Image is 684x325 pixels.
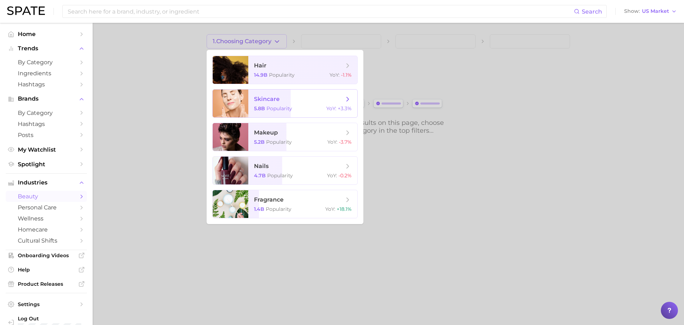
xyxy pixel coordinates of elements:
[18,252,75,259] span: Onboarding Videos
[7,6,45,15] img: SPATE
[624,9,640,13] span: Show
[6,118,87,130] a: Hashtags
[6,144,87,155] a: My Watchlist
[269,72,295,78] span: Popularity
[338,105,352,112] span: +3.3%
[254,172,266,179] span: 4.7b
[6,299,87,310] a: Settings
[254,62,266,69] span: hair
[18,237,75,244] span: cultural shifts
[18,59,75,66] span: by Category
[6,191,87,202] a: beauty
[18,31,75,37] span: Home
[325,206,335,212] span: YoY :
[642,9,669,13] span: US Market
[254,129,278,136] span: makeup
[266,139,292,145] span: Popularity
[18,96,75,102] span: Brands
[330,72,340,78] span: YoY :
[6,250,87,261] a: Onboarding Videos
[18,70,75,77] span: Ingredients
[6,68,87,79] a: Ingredients
[6,29,87,40] a: Home
[18,179,75,186] span: Industries
[254,206,264,212] span: 1.4b
[18,226,75,233] span: homecare
[18,121,75,127] span: Hashtags
[18,146,75,153] span: My Watchlist
[254,96,280,102] span: skincare
[18,215,75,222] span: wellness
[254,72,268,78] span: 14.9b
[18,266,75,273] span: Help
[18,315,103,322] span: Log Out
[18,161,75,168] span: Spotlight
[582,8,602,15] span: Search
[254,163,269,169] span: nails
[254,105,265,112] span: 5.8b
[326,105,336,112] span: YoY :
[337,206,352,212] span: +18.1%
[6,279,87,289] a: Product Releases
[18,301,75,308] span: Settings
[207,50,363,224] ul: 1.Choosing Category
[327,139,337,145] span: YoY :
[254,139,265,145] span: 5.2b
[6,235,87,246] a: cultural shifts
[6,130,87,141] a: Posts
[6,159,87,170] a: Spotlight
[6,224,87,235] a: homecare
[339,139,352,145] span: -3.7%
[266,105,292,112] span: Popularity
[18,281,75,287] span: Product Releases
[6,177,87,188] button: Industries
[341,72,352,78] span: -1.1%
[18,110,75,116] span: by Category
[18,45,75,52] span: Trends
[18,81,75,88] span: Hashtags
[18,204,75,211] span: personal care
[67,5,574,17] input: Search here for a brand, industry, or ingredient
[6,213,87,224] a: wellness
[267,172,293,179] span: Popularity
[338,172,352,179] span: -0.2%
[266,206,291,212] span: Popularity
[6,107,87,118] a: by Category
[327,172,337,179] span: YoY :
[18,193,75,200] span: beauty
[6,264,87,275] a: Help
[6,93,87,104] button: Brands
[6,79,87,90] a: Hashtags
[254,196,284,203] span: fragrance
[6,202,87,213] a: personal care
[6,43,87,54] button: Trends
[622,7,679,16] button: ShowUS Market
[6,57,87,68] a: by Category
[18,132,75,138] span: Posts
